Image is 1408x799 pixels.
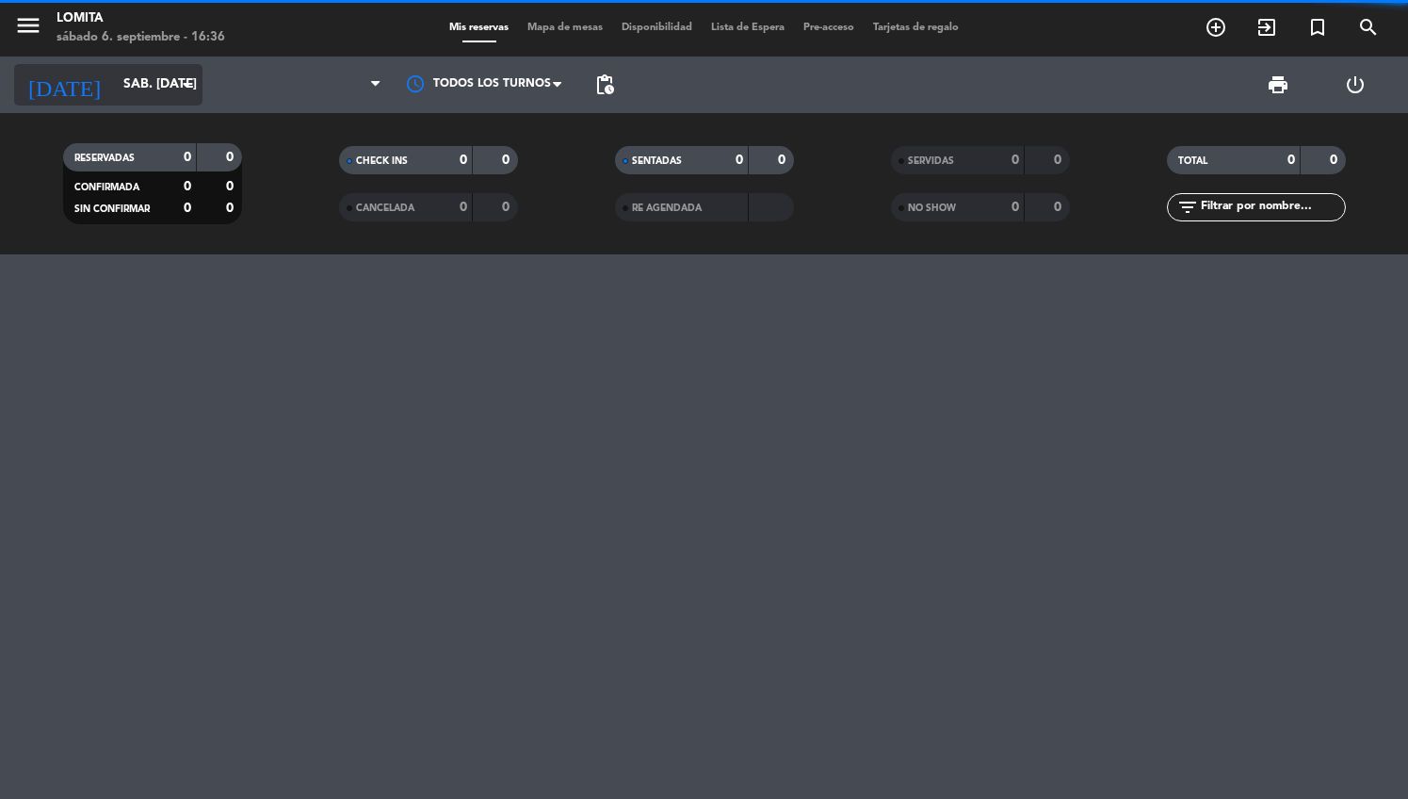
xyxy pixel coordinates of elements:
i: power_settings_new [1344,73,1367,96]
strong: 0 [226,180,237,193]
span: Pre-acceso [794,23,864,33]
strong: 0 [226,202,237,215]
span: SERVIDAS [908,156,954,166]
div: LOG OUT [1317,57,1394,113]
span: CHECK INS [356,156,408,166]
strong: 0 [1011,201,1019,214]
span: CONFIRMADA [74,183,139,192]
span: Tarjetas de regalo [864,23,968,33]
strong: 0 [1011,154,1019,167]
strong: 0 [184,151,191,164]
i: exit_to_app [1255,16,1278,39]
strong: 0 [226,151,237,164]
strong: 0 [184,180,191,193]
strong: 0 [460,154,467,167]
span: pending_actions [593,73,616,96]
div: sábado 6. septiembre - 16:36 [57,28,225,47]
i: turned_in_not [1306,16,1329,39]
span: SENTADAS [632,156,682,166]
strong: 0 [1330,154,1341,167]
span: RESERVADAS [74,154,135,163]
div: Lomita [57,9,225,28]
strong: 0 [502,201,513,214]
i: search [1357,16,1380,39]
span: Mapa de mesas [518,23,612,33]
button: menu [14,11,42,46]
strong: 0 [502,154,513,167]
i: filter_list [1176,196,1199,219]
span: Mis reservas [440,23,518,33]
strong: 0 [778,154,789,167]
input: Filtrar por nombre... [1199,197,1345,218]
strong: 0 [736,154,743,167]
span: Lista de Espera [702,23,794,33]
span: Disponibilidad [612,23,702,33]
span: SIN CONFIRMAR [74,204,150,214]
span: RE AGENDADA [632,204,702,213]
strong: 0 [184,202,191,215]
span: NO SHOW [908,204,956,213]
strong: 0 [1054,201,1065,214]
span: print [1267,73,1289,96]
span: TOTAL [1178,156,1207,166]
i: [DATE] [14,64,114,106]
i: menu [14,11,42,40]
span: CANCELADA [356,204,414,213]
i: add_circle_outline [1205,16,1227,39]
i: arrow_drop_down [175,73,198,96]
strong: 0 [460,201,467,214]
strong: 0 [1287,154,1295,167]
strong: 0 [1054,154,1065,167]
